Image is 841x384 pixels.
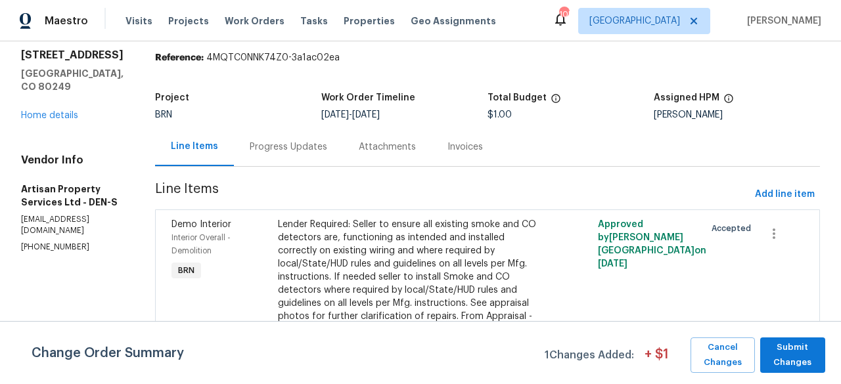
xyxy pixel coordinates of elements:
[598,259,627,268] span: [DATE]
[21,67,124,93] h5: [GEOGRAPHIC_DATA], CO 80249
[654,110,820,119] div: [PERSON_NAME]
[742,14,821,28] span: [PERSON_NAME]
[645,348,669,373] span: + $ 1
[155,51,820,64] div: 4MQTC0NNK74Z0-3a1ac02ea
[344,14,395,28] span: Properties
[225,14,284,28] span: Work Orders
[598,220,706,268] span: Approved by [PERSON_NAME][GEOGRAPHIC_DATA] on
[723,93,734,110] span: The hpm assigned to this work order.
[488,93,547,102] h5: Total Budget
[45,14,88,28] span: Maestro
[171,220,231,229] span: Demo Interior
[321,93,415,102] h5: Work Order Timeline
[32,337,184,373] span: Change Order Summary
[760,337,825,373] button: Submit Changes
[697,340,748,370] span: Cancel Changes
[155,182,750,207] span: Line Items
[545,343,634,373] span: 1 Changes Added:
[589,14,680,28] span: [GEOGRAPHIC_DATA]
[125,14,152,28] span: Visits
[551,93,561,110] span: The total cost of line items that have been proposed by Opendoor. This sum includes line items th...
[173,264,200,277] span: BRN
[21,242,124,253] p: [PHONE_NUMBER]
[447,140,483,154] div: Invoices
[21,182,124,209] h5: Artisan Property Services Ltd - DEN-S
[755,186,815,203] span: Add line item
[171,140,218,153] div: Line Items
[155,110,172,119] span: BRN
[21,49,124,62] h2: [STREET_ADDRESS]
[155,93,189,102] h5: Project
[488,110,512,119] span: $1.00
[278,218,537,349] div: Lender Required: Seller to ensure all existing smoke and CO detectors are, functioning as intende...
[352,110,380,119] span: [DATE]
[691,337,755,373] button: Cancel Changes
[250,140,327,154] div: Progress Updates
[411,14,496,28] span: Geo Assignments
[767,340,819,370] span: Submit Changes
[155,53,204,62] b: Reference:
[300,16,328,26] span: Tasks
[21,214,124,236] p: [EMAIL_ADDRESS][DOMAIN_NAME]
[321,110,349,119] span: [DATE]
[359,140,416,154] div: Attachments
[654,93,719,102] h5: Assigned HPM
[559,8,568,21] div: 105
[321,110,380,119] span: -
[712,222,756,235] span: Accepted
[21,154,124,167] h4: Vendor Info
[750,182,820,207] button: Add line item
[168,14,209,28] span: Projects
[21,111,78,120] a: Home details
[171,234,231,255] span: Interior Overall - Demolition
